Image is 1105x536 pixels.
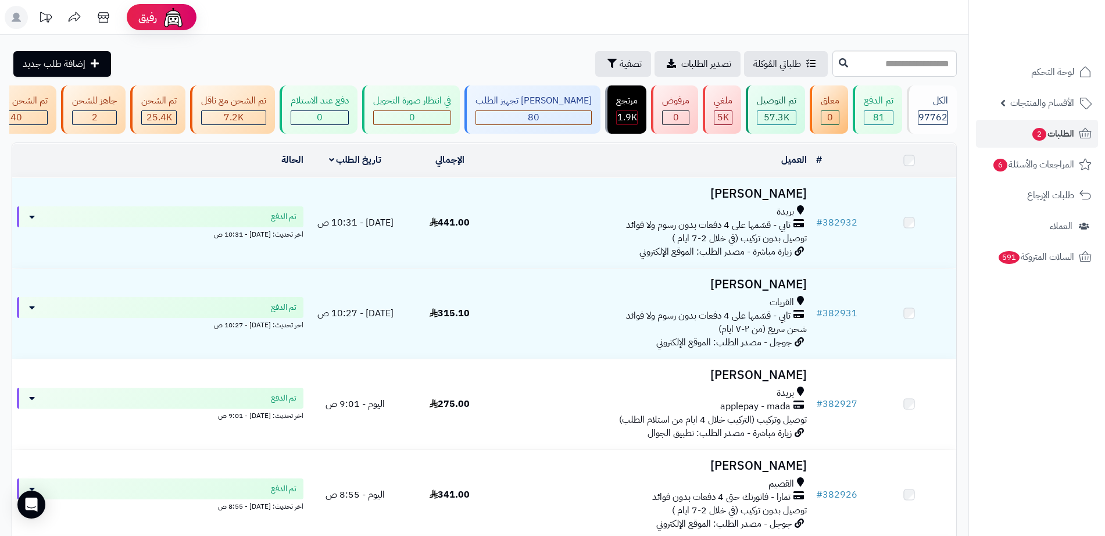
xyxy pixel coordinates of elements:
[720,400,791,413] span: applepay - mada
[73,111,116,124] div: 2
[777,205,794,219] span: بريدة
[31,6,60,32] a: تحديثات المنصة
[475,94,592,108] div: [PERSON_NAME] تجهيز الطلب
[373,94,451,108] div: في انتظار صورة التحويل
[992,156,1074,173] span: المراجعات والأسئلة
[816,216,857,230] a: #382932
[757,111,796,124] div: 57282
[59,85,128,134] a: جاهز للشحن 2
[673,110,679,124] span: 0
[360,85,462,134] a: في انتظار صورة التحويل 0
[816,488,823,502] span: #
[277,85,360,134] a: دفع عند الاستلام 0
[652,491,791,504] span: تمارا - فاتورتك حتى 4 دفعات بدون فوائد
[128,85,188,134] a: تم الشحن 25.4K
[993,159,1007,171] span: 6
[672,231,807,245] span: توصيل بدون تركيب (في خلال 2-7 ايام )
[918,94,948,108] div: الكل
[827,110,833,124] span: 0
[744,51,828,77] a: طلباتي المُوكلة
[700,85,743,134] a: ملغي 5K
[717,110,729,124] span: 5K
[202,111,266,124] div: 7222
[374,111,450,124] div: 0
[271,483,296,495] span: تم الدفع
[1010,95,1074,111] span: الأقسام والمنتجات
[777,387,794,400] span: بريدة
[188,85,277,134] a: تم الشحن مع ناقل 7.2K
[317,216,394,230] span: [DATE] - 10:31 ص
[13,51,111,77] a: إضافة طلب جديد
[72,94,117,108] div: جاهز للشحن
[142,111,176,124] div: 25357
[317,110,323,124] span: 0
[617,110,637,124] span: 1.9K
[17,491,45,519] div: Open Intercom Messenger
[816,306,823,320] span: #
[462,85,603,134] a: [PERSON_NAME] تجهيز الطلب 80
[17,318,303,330] div: اخر تحديث: [DATE] - 10:27 ص
[768,477,794,491] span: القصيم
[430,488,470,502] span: 341.00
[502,369,807,382] h3: [PERSON_NAME]
[649,85,700,134] a: مرفوض 0
[329,153,382,167] a: تاريخ الطلب
[781,153,807,167] a: العميل
[816,153,822,167] a: #
[141,94,177,108] div: تم الشحن
[502,459,807,473] h3: [PERSON_NAME]
[656,335,792,349] span: جوجل - مصدر الطلب: الموقع الإلكتروني
[714,111,732,124] div: 5018
[17,409,303,421] div: اخر تحديث: [DATE] - 9:01 ص
[816,397,857,411] a: #382927
[764,110,789,124] span: 57.3K
[864,94,893,108] div: تم الدفع
[619,413,807,427] span: توصيل وتركيب (التركيب خلال 4 ايام من استلام الطلب)
[476,111,591,124] div: 80
[291,111,348,124] div: 0
[821,94,839,108] div: معلق
[626,309,791,323] span: تابي - قسّمها على 4 دفعات بدون رسوم ولا فوائد
[655,51,741,77] a: تصدير الطلبات
[5,110,22,124] span: 340
[271,211,296,223] span: تم الدفع
[976,151,1098,178] a: المراجعات والأسئلة6
[743,85,807,134] a: تم التوصيل 57.3K
[663,111,689,124] div: 0
[821,111,839,124] div: 0
[639,245,792,259] span: زيارة مباشرة - مصدر الطلب: الموقع الإلكتروني
[976,212,1098,240] a: العملاء
[317,306,394,320] span: [DATE] - 10:27 ص
[976,243,1098,271] a: السلات المتروكة591
[291,94,349,108] div: دفع عند الاستلام
[201,94,266,108] div: تم الشحن مع ناقل
[502,278,807,291] h3: [PERSON_NAME]
[816,216,823,230] span: #
[271,302,296,313] span: تم الدفع
[281,153,303,167] a: الحالة
[17,227,303,240] div: اخر تحديث: [DATE] - 10:31 ص
[816,488,857,502] a: #382926
[617,111,637,124] div: 1861
[976,181,1098,209] a: طلبات الإرجاع
[23,57,85,71] span: إضافة طلب جديد
[976,120,1098,148] a: الطلبات2
[224,110,244,124] span: 7.2K
[714,94,732,108] div: ملغي
[648,426,792,440] span: زيارة مباشرة - مصدر الطلب: تطبيق الجوال
[999,251,1020,264] span: 591
[681,57,731,71] span: تصدير الطلبات
[528,110,539,124] span: 80
[595,51,651,77] button: تصفية
[92,110,98,124] span: 2
[718,322,807,336] span: شحن سريع (من ٢-٧ ايام)
[807,85,850,134] a: معلق 0
[770,296,794,309] span: القريات
[864,111,893,124] div: 81
[904,85,959,134] a: الكل97762
[162,6,185,29] img: ai-face.png
[409,110,415,124] span: 0
[17,499,303,512] div: اخر تحديث: [DATE] - 8:55 ص
[976,58,1098,86] a: لوحة التحكم
[620,57,642,71] span: تصفية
